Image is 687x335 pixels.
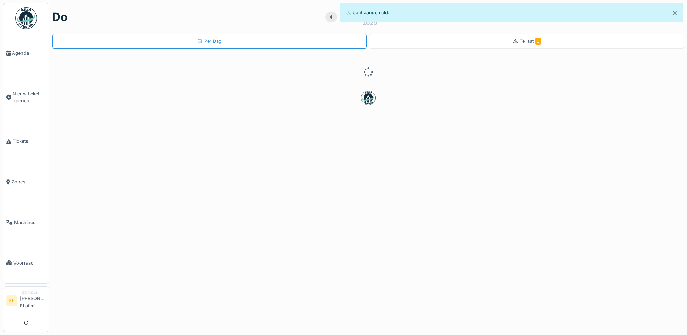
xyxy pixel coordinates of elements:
a: Voorraad [3,243,49,283]
span: Voorraad [13,260,46,266]
a: Agenda [3,33,49,74]
li: KE [6,295,17,306]
li: [PERSON_NAME] El atimi [20,290,46,312]
span: 0 [535,38,541,45]
a: Machines [3,202,49,243]
span: Agenda [12,50,46,57]
a: Nieuw ticket openen [3,74,49,121]
span: Te laat [520,38,541,44]
span: Machines [14,219,46,226]
h1: do [52,10,68,24]
div: 2025 [363,18,377,27]
span: Tickets [13,138,46,145]
div: Technicus [20,290,46,295]
div: Per Dag [197,38,222,45]
a: KE Technicus[PERSON_NAME] El atimi [6,290,46,314]
div: Je bent aangemeld. [340,3,684,22]
span: Nieuw ticket openen [13,90,46,104]
button: Close [667,3,683,22]
a: Zones [3,162,49,202]
img: badge-BVDL4wpA.svg [361,91,376,105]
span: Zones [12,178,46,185]
img: Badge_color-CXgf-gQk.svg [15,7,37,29]
a: Tickets [3,121,49,162]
